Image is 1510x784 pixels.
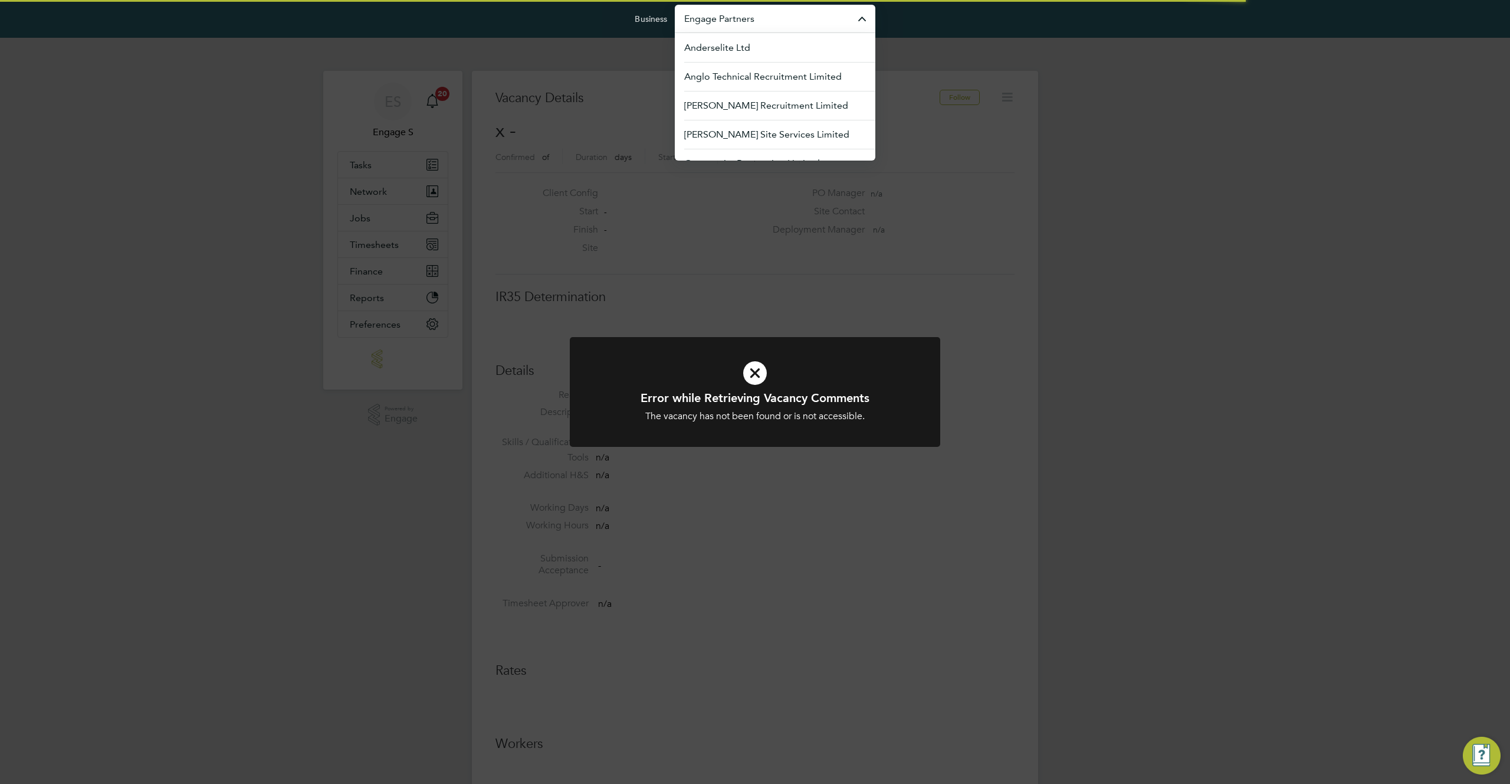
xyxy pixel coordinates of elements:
button: Engage Resource Center [1463,737,1501,775]
h1: Error while Retrieving Vacancy Comments [602,390,908,406]
span: [PERSON_NAME] Site Services Limited [684,128,849,142]
div: The vacancy has not been found or is not accessible. [602,410,908,423]
span: Community Resourcing Limited [684,156,820,171]
label: Business [635,14,667,24]
span: Anderselite Ltd [684,41,750,55]
span: [PERSON_NAME] Recruitment Limited [684,99,848,113]
span: Anglo Technical Recruitment Limited [684,70,842,84]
